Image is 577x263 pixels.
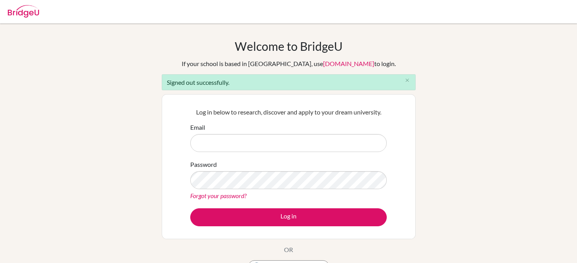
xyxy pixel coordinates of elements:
a: [DOMAIN_NAME] [323,60,374,67]
button: Close [400,75,415,86]
p: OR [284,245,293,254]
h1: Welcome to BridgeU [235,39,343,53]
img: Bridge-U [8,5,39,18]
a: Forgot your password? [190,192,247,199]
label: Password [190,160,217,169]
i: close [404,77,410,83]
p: Log in below to research, discover and apply to your dream university. [190,107,387,117]
div: If your school is based in [GEOGRAPHIC_DATA], use to login. [182,59,396,68]
div: Signed out successfully. [162,74,416,90]
button: Log in [190,208,387,226]
label: Email [190,123,205,132]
